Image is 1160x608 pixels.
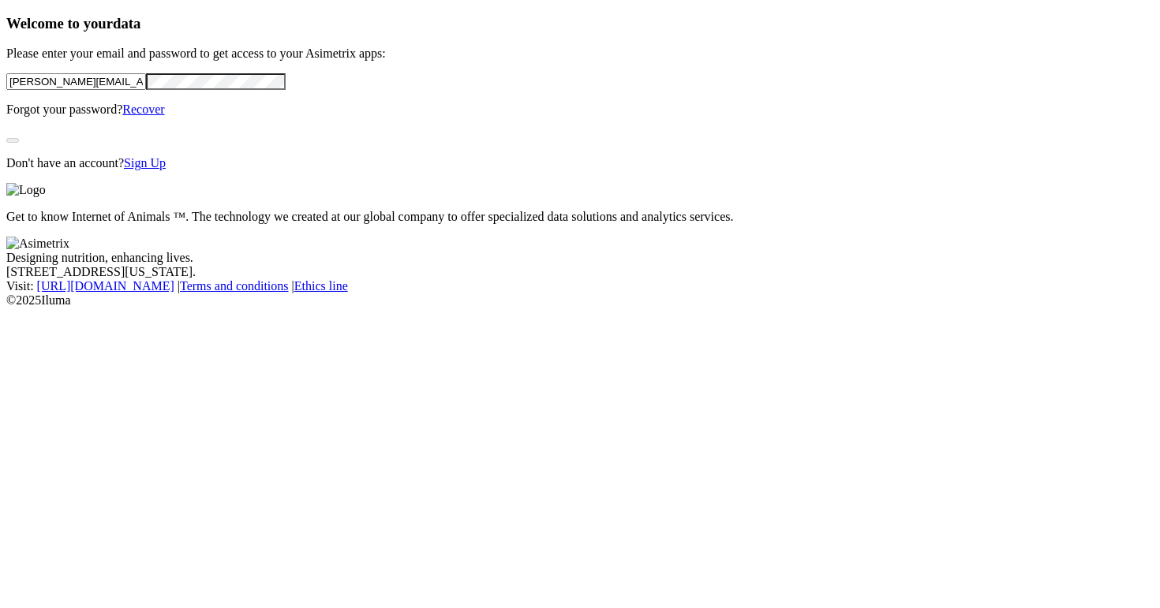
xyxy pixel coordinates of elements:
[6,265,1154,279] div: [STREET_ADDRESS][US_STATE].
[6,210,1154,224] p: Get to know Internet of Animals ™. The technology we created at our global company to offer speci...
[6,183,46,197] img: Logo
[113,15,140,32] span: data
[6,103,1154,117] p: Forgot your password?
[180,279,289,293] a: Terms and conditions
[6,156,1154,170] p: Don't have an account?
[294,279,348,293] a: Ethics line
[122,103,164,116] a: Recover
[6,15,1154,32] h3: Welcome to your
[6,47,1154,61] p: Please enter your email and password to get access to your Asimetrix apps:
[37,279,174,293] a: [URL][DOMAIN_NAME]
[6,279,1154,293] div: Visit : | |
[6,251,1154,265] div: Designing nutrition, enhancing lives.
[124,156,166,170] a: Sign Up
[6,293,1154,308] div: © 2025 Iluma
[6,73,146,90] input: Your email
[6,237,69,251] img: Asimetrix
